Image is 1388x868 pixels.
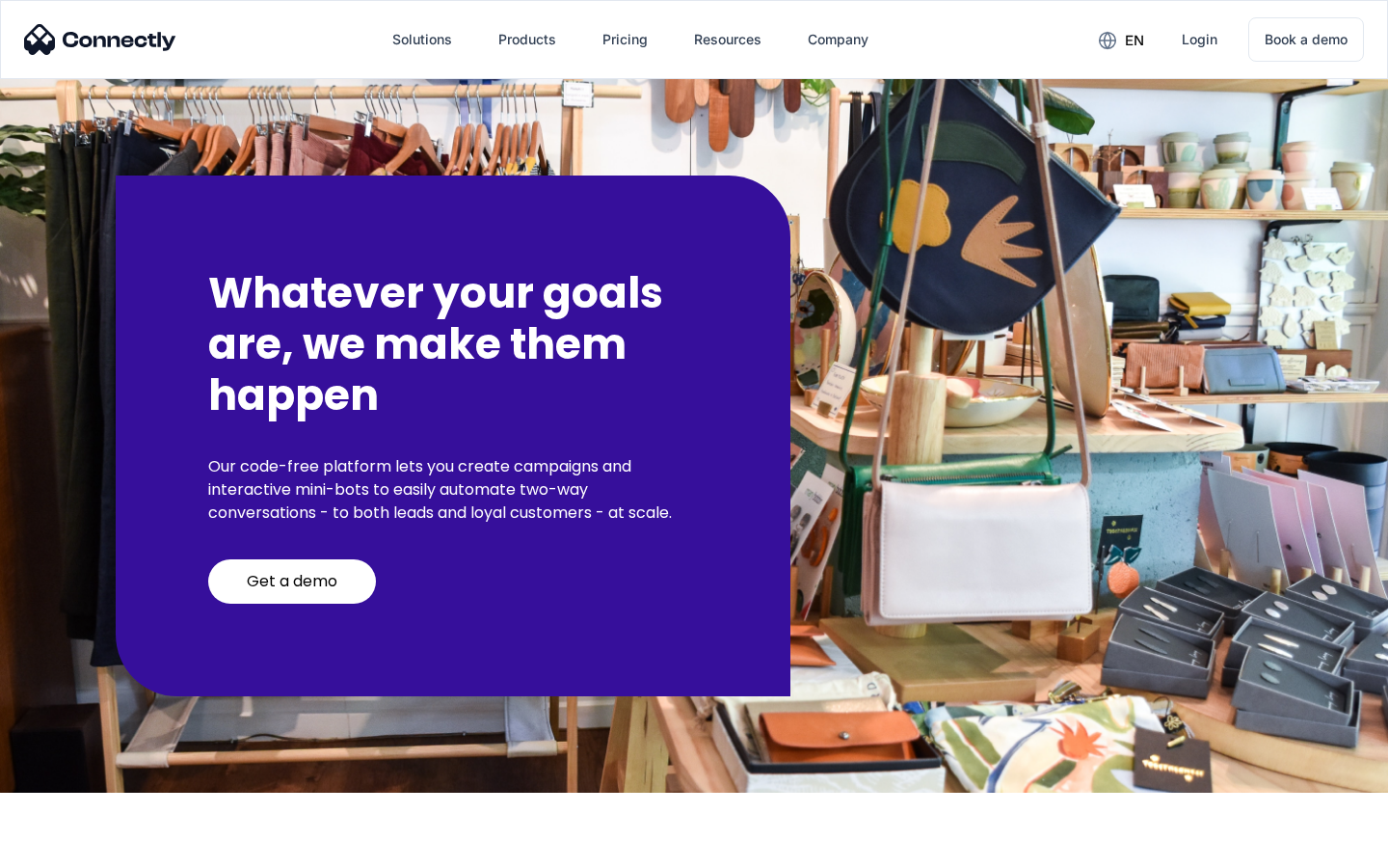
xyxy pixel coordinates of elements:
[498,26,556,53] div: Products
[392,26,452,53] div: Solutions
[208,268,698,420] h2: Whatever your goals are, we make them happen
[39,834,116,861] ul: Language list
[1166,16,1233,63] a: Login
[247,572,337,591] div: Get a demo
[1182,26,1217,53] div: Login
[587,16,663,63] a: Pricing
[1125,27,1144,54] div: en
[602,26,648,53] div: Pricing
[24,24,176,55] img: Connectly Logo
[694,26,761,53] div: Resources
[1248,17,1364,62] a: Book a demo
[208,559,376,604] a: Get a demo
[808,26,868,53] div: Company
[19,834,116,861] aside: Language selected: English
[208,455,698,525] p: Our code-free platform lets you create campaigns and interactive mini-bots to easily automate two...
